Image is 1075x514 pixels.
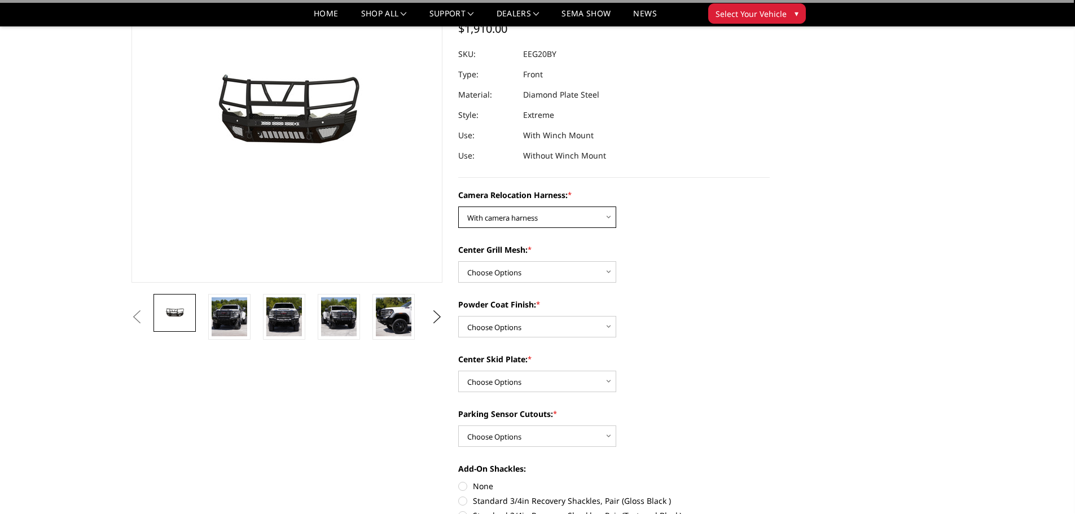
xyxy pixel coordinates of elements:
dd: EEG20BY [523,44,556,64]
a: Home [314,10,338,26]
span: $1,910.00 [458,21,507,36]
dt: Material: [458,85,515,105]
img: 2020-2023 GMC 2500-3500 - T2 Series - Extreme Front Bumper (receiver or winch) [376,297,411,336]
span: Select Your Vehicle [716,8,787,20]
dt: Use: [458,146,515,166]
a: shop all [361,10,407,26]
dd: Extreme [523,105,554,125]
a: Dealers [497,10,539,26]
dt: Style: [458,105,515,125]
img: 2020-2023 GMC 2500-3500 - T2 Series - Extreme Front Bumper (receiver or winch) [212,297,247,336]
dd: Without Winch Mount [523,146,606,166]
label: Parking Sensor Cutouts: [458,408,770,420]
label: None [458,480,770,492]
label: Camera Relocation Harness: [458,189,770,201]
label: Center Grill Mesh: [458,244,770,256]
button: Previous [129,309,146,326]
label: Powder Coat Finish: [458,298,770,310]
img: 2020-2023 GMC 2500-3500 - T2 Series - Extreme Front Bumper (receiver or winch) [266,297,302,336]
a: Support [429,10,474,26]
a: News [633,10,656,26]
img: 2020-2023 GMC 2500-3500 - T2 Series - Extreme Front Bumper (receiver or winch) [157,305,192,322]
dt: SKU: [458,44,515,64]
label: Add-On Shackles: [458,463,770,475]
button: Next [428,309,445,326]
span: ▾ [795,7,798,19]
a: SEMA Show [561,10,611,26]
dd: Diamond Plate Steel [523,85,599,105]
iframe: Chat Widget [1019,460,1075,514]
label: Center Skid Plate: [458,353,770,365]
img: 2020-2023 GMC 2500-3500 - T2 Series - Extreme Front Bumper (receiver or winch) [321,297,357,336]
dt: Type: [458,64,515,85]
dd: With Winch Mount [523,125,594,146]
button: Select Your Vehicle [708,3,806,24]
label: Standard 3/4in Recovery Shackles, Pair (Gloss Black ) [458,495,770,507]
dd: Front [523,64,543,85]
dt: Use: [458,125,515,146]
